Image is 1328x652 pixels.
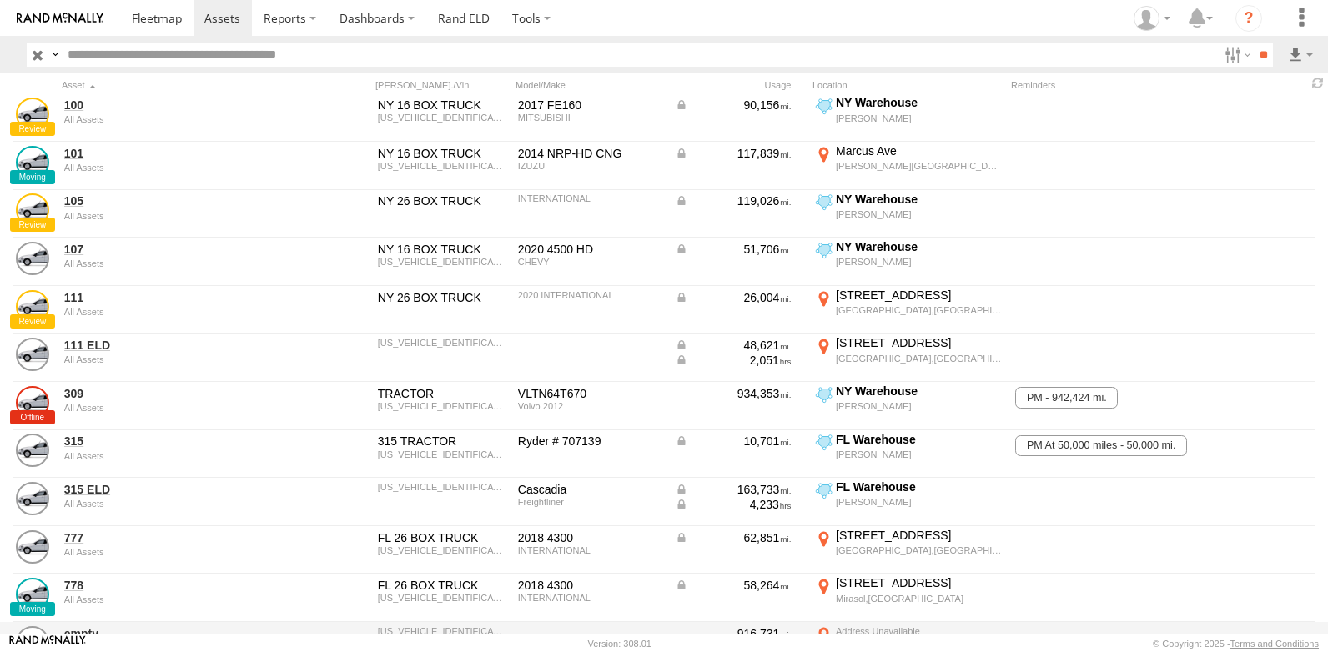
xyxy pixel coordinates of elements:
[675,290,792,305] div: Data from Vehicle CANbus
[518,434,663,449] div: Ryder # 707139
[836,304,1002,316] div: [GEOGRAPHIC_DATA],[GEOGRAPHIC_DATA]
[378,146,506,161] div: NY 16 BOX TRUCK
[1230,639,1319,649] a: Terms and Conditions
[836,479,1002,494] div: FL Warehouse
[378,193,506,208] div: NY 26 BOX TRUCK
[16,146,49,179] a: View Asset Details
[64,307,293,317] div: undefined
[378,434,506,449] div: 315 TRACTOR
[17,13,103,24] img: rand-logo.svg
[675,530,792,545] div: Data from Vehicle CANbus
[64,146,293,161] a: 101
[518,545,663,555] div: INTERNATIONAL
[16,578,49,611] a: View Asset Details
[675,353,792,368] div: Data from Vehicle CANbus
[1218,43,1254,67] label: Search Filter Options
[836,496,1002,508] div: [PERSON_NAME]
[518,497,663,507] div: Freightliner
[62,79,295,91] div: Click to Sort
[836,192,1002,207] div: NY Warehouse
[16,242,49,275] a: View Asset Details
[675,482,792,497] div: Data from Vehicle CANbus
[378,113,506,123] div: JL6BNG1A5HK003140
[836,528,1002,543] div: [STREET_ADDRESS]
[64,163,293,173] div: undefined
[64,530,293,545] a: 777
[812,288,1004,333] label: Click to View Current Location
[378,290,506,305] div: NY 26 BOX TRUCK
[812,192,1004,237] label: Click to View Current Location
[16,98,49,131] a: View Asset Details
[378,593,506,603] div: 1HTMMMMLXJH530550
[48,43,62,67] label: Search Query
[812,384,1004,429] label: Click to View Current Location
[675,193,792,208] div: Data from Vehicle CANbus
[812,335,1004,380] label: Click to View Current Location
[812,479,1004,524] label: Click to View Current Location
[1286,43,1315,67] label: Export results as...
[836,575,1002,590] div: [STREET_ADDRESS]
[836,400,1002,412] div: [PERSON_NAME]
[64,211,293,221] div: undefined
[518,290,663,300] div: 2020 INTERNATIONAL
[378,545,506,555] div: 1HTMMMML3JH530549
[836,432,1002,447] div: FL Warehouse
[516,79,666,91] div: Model/Make
[64,242,293,257] a: 107
[64,338,293,353] a: 111 ELD
[812,239,1004,284] label: Click to View Current Location
[518,257,663,267] div: CHEVY
[64,594,293,604] div: undefined
[836,593,1002,604] div: Mirasol,[GEOGRAPHIC_DATA]
[675,98,792,113] div: Data from Vehicle CANbus
[675,242,792,257] div: Data from Vehicle CANbus
[378,242,506,257] div: NY 16 BOX TRUCK
[812,143,1004,188] label: Click to View Current Location
[836,208,1002,220] div: [PERSON_NAME]
[378,338,506,348] div: 3HAEUMML7LL385906
[672,79,806,91] div: Usage
[588,639,651,649] div: Version: 308.01
[836,384,1002,399] div: NY Warehouse
[375,79,509,91] div: [PERSON_NAME]./Vin
[518,146,663,161] div: 2014 NRP-HD CNG
[16,482,49,515] a: View Asset Details
[812,95,1004,140] label: Click to View Current Location
[1128,6,1176,31] div: Victor Calcano Jr
[836,113,1002,124] div: [PERSON_NAME]
[675,434,792,449] div: Data from Vehicle CANbus
[16,290,49,323] a: View Asset Details
[812,528,1004,573] label: Click to View Current Location
[64,290,293,305] a: 111
[675,146,792,161] div: Data from Vehicle CANbus
[675,386,792,401] div: 934,353
[518,193,663,203] div: INTERNATIONAL
[378,530,506,545] div: FL 26 BOX TRUCK
[836,449,1002,460] div: [PERSON_NAME]
[836,160,1002,172] div: [PERSON_NAME][GEOGRAPHIC_DATA],[GEOGRAPHIC_DATA]
[518,161,663,171] div: IZUZU
[378,578,506,593] div: FL 26 BOX TRUCK
[675,626,792,641] div: 916,731
[518,530,663,545] div: 2018 4300
[812,79,1004,91] div: Location
[378,449,506,459] div: 3AKJHHDR6RSUV6338
[518,593,663,603] div: INTERNATIONAL
[518,242,663,257] div: 2020 4500 HD
[836,143,1002,158] div: Marcus Ave
[378,626,506,636] div: 4V4NC9EH2CN540803
[675,578,792,593] div: Data from Vehicle CANbus
[675,338,792,353] div: Data from Vehicle CANbus
[64,547,293,557] div: undefined
[64,434,293,449] a: 315
[378,257,506,267] div: JALCDW160L7011596
[16,530,49,564] a: View Asset Details
[1015,387,1118,409] span: PM - 942,424 mi.
[836,335,1002,350] div: [STREET_ADDRESS]
[9,635,86,652] a: Visit our Website
[64,114,293,124] div: undefined
[518,401,663,411] div: Volvo 2012
[16,338,49,371] a: View Asset Details
[836,239,1002,254] div: NY Warehouse
[836,353,1002,364] div: [GEOGRAPHIC_DATA],[GEOGRAPHIC_DATA]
